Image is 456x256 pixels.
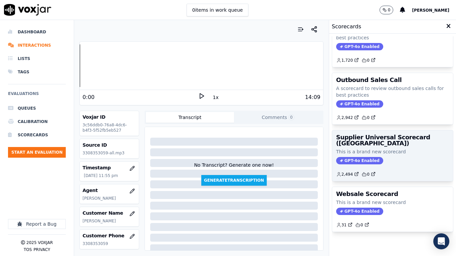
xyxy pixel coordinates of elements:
p: 0 [388,7,391,13]
span: GPT-4o Enabled [336,43,383,50]
div: Scorecards [329,20,456,34]
h3: Outbound Sales Call [336,77,449,83]
button: 2,494 [336,172,362,177]
button: 2,942 [336,115,362,120]
img: voxjar logo [4,4,51,16]
p: 3308353059 [82,241,136,246]
button: Report a Bug [8,219,66,229]
p: A scorecard to review outbound sales calls for best practices [336,85,449,98]
button: 31 [336,222,355,228]
span: GPT-4o Enabled [336,100,383,108]
a: Queues [8,102,66,115]
a: Scorecards [8,128,66,142]
p: 3c56ddb0-76a8-4dc6-b4f3-5f52fb5eb527 [82,122,136,133]
a: Dashboard [8,25,66,39]
h3: Voxjar ID [82,114,136,120]
a: 2,942 [336,115,359,120]
button: GenerateTranscription [201,175,267,186]
span: 0 [288,114,294,120]
a: 2,494 [336,172,359,177]
p: [DATE] 11:55 pm [84,173,136,178]
p: [PERSON_NAME] [82,218,136,224]
span: [PERSON_NAME] [412,8,449,13]
h3: Timestamp [82,164,136,171]
p: 2025 Voxjar [26,240,53,245]
a: Tags [8,65,66,79]
button: 0items in work queue [187,4,249,16]
h3: Websale Scorecard [336,191,449,197]
div: Open Intercom Messenger [433,233,449,249]
p: This is a brand new scorecard [336,199,449,206]
a: 31 [336,222,353,228]
a: Interactions [8,39,66,52]
a: Lists [8,52,66,65]
button: Transcript [146,112,234,123]
span: GPT-4o Enabled [336,208,383,215]
a: 0 [355,222,369,228]
div: 14:09 [305,93,320,101]
a: 0 [362,172,376,177]
div: No Transcript? Generate one now! [194,162,274,175]
span: GPT-4o Enabled [336,157,383,164]
button: 1,720 [336,58,362,63]
p: 3308353059-all.mp3 [82,150,136,156]
button: Start an Evaluation [8,147,66,158]
button: TOS [24,247,32,252]
h3: Supplier Universal Scorecard ([GEOGRAPHIC_DATA]) [336,134,449,146]
button: Comments [234,112,322,123]
h3: Customer Name [82,210,136,216]
p: This is a brand new scorecard [336,148,449,155]
button: Privacy [33,247,50,252]
h6: Evaluations [8,90,66,102]
a: 0 [362,58,376,63]
h3: Agent [82,187,136,194]
h3: Source ID [82,142,136,148]
button: 0 [380,6,400,14]
a: 1,720 [336,58,359,63]
a: 0 [362,115,376,120]
button: 0 [380,6,394,14]
button: 1x [212,93,220,102]
div: 0:00 [82,93,94,101]
p: [PERSON_NAME] [82,196,136,201]
button: [PERSON_NAME] [412,6,456,14]
h3: Customer Phone [82,232,136,239]
a: Calibration [8,115,66,128]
